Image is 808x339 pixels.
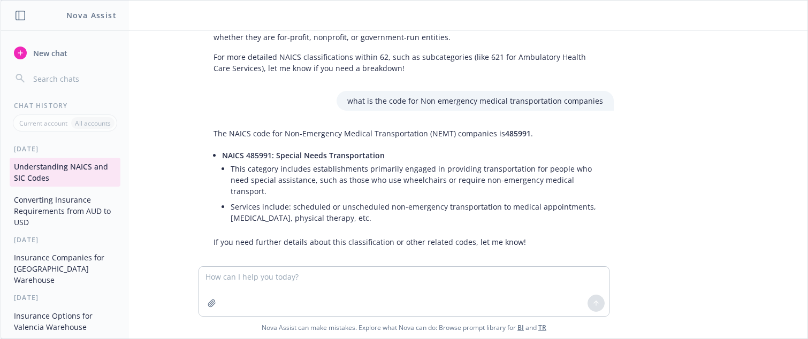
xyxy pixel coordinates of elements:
p: All accounts [75,119,111,128]
a: TR [538,323,546,332]
p: The NAICS code for Non-Emergency Medical Transportation (NEMT) companies is . [214,128,603,139]
button: Insurance Options for Valencia Warehouse [10,307,120,336]
span: NAICS 485991: Special Needs Transportation [222,150,385,160]
div: Chat History [1,101,129,110]
span: Nova Assist can make mistakes. Explore what Nova can do: Browse prompt library for and [262,317,546,338]
li: Services include: scheduled or unscheduled non-emergency transportation to medical appointments, ... [231,199,603,226]
button: Insurance Companies for [GEOGRAPHIC_DATA] Warehouse [10,249,120,289]
p: Current account [19,119,67,128]
div: [DATE] [1,144,129,153]
span: 485991 [505,128,531,138]
li: This category includes establishments primarily engaged in providing transportation for people wh... [231,161,603,199]
p: For more detailed NAICS classifications within 62, such as subcategories (like 621 for Ambulatory... [214,51,603,74]
h1: Nova Assist [66,10,117,21]
input: Search chats [31,71,116,86]
p: what is the code for Non emergency medical transportation companies [347,95,603,106]
div: [DATE] [1,235,129,244]
span: New chat [31,48,67,59]
a: BI [517,323,524,332]
button: Converting Insurance Requirements from AUD to USD [10,191,120,231]
p: If you need further details about this classification or other related codes, let me know! [214,236,603,248]
div: [DATE] [1,293,129,302]
button: Understanding NAICS and SIC Codes [10,158,120,187]
button: New chat [10,43,120,63]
